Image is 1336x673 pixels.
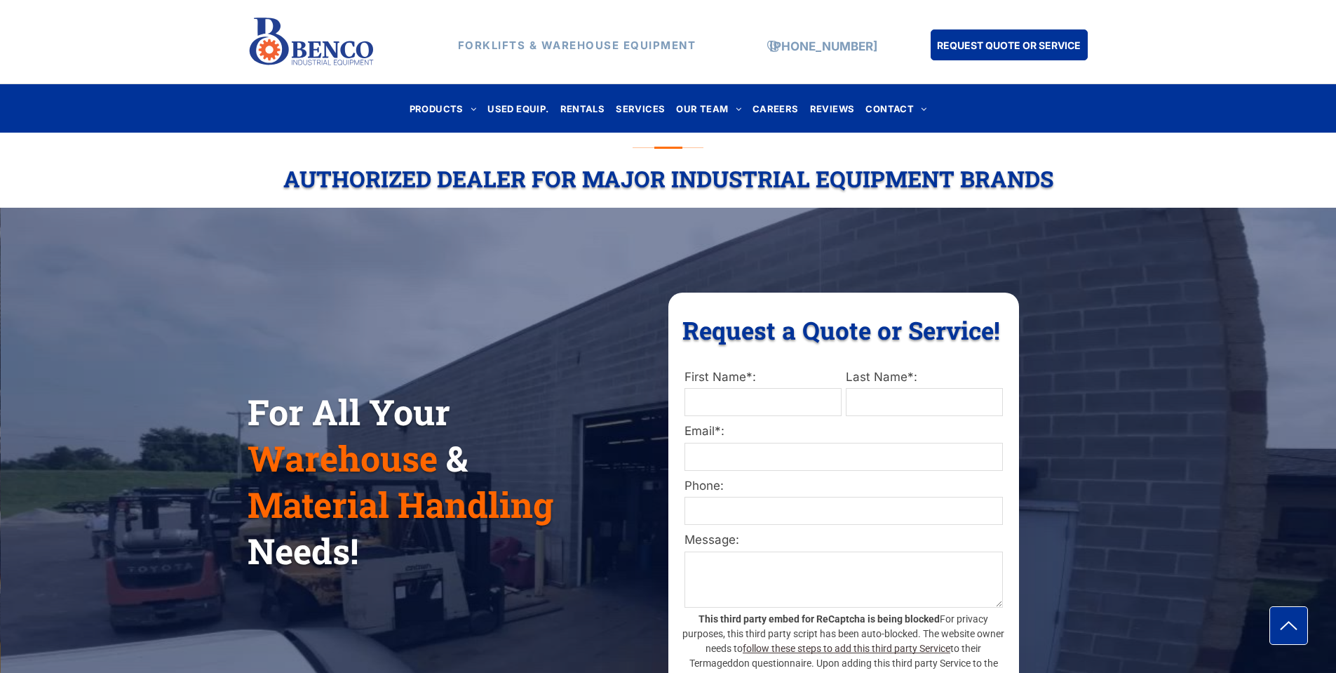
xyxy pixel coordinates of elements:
[846,368,1003,387] label: Last Name*:
[283,164,1053,194] span: Authorized Dealer For Major Industrial Equipment Brands
[248,481,553,528] span: Material Handling
[555,99,611,118] a: RENTALS
[937,32,1081,58] span: REQUEST QUOTE OR SERVICE
[610,99,670,118] a: SERVICES
[404,99,483,118] a: PRODUCTS
[747,99,804,118] a: CAREERS
[248,528,358,574] span: Needs!
[482,99,554,118] a: USED EQUIP.
[458,39,696,52] strong: FORKLIFTS & WAREHOUSE EQUIPMENT
[684,368,842,387] label: First Name*:
[446,435,468,481] span: &
[684,531,1003,549] label: Message:
[860,99,932,118] a: CONTACT
[743,643,950,654] a: follow these steps to add this third party Service
[684,477,1003,495] label: Phone:
[670,99,747,118] a: OUR TEAM
[804,99,861,118] a: REVIEWS
[931,29,1088,60] a: REQUEST QUOTE OR SERVICE
[684,422,1003,441] label: Email*:
[248,435,438,481] span: Warehouse
[248,389,450,435] span: For All Your
[769,39,877,53] a: [PHONE_NUMBER]
[682,314,1000,346] span: Request a Quote or Service!
[699,613,940,625] strong: This third party embed for ReCaptcha is being blocked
